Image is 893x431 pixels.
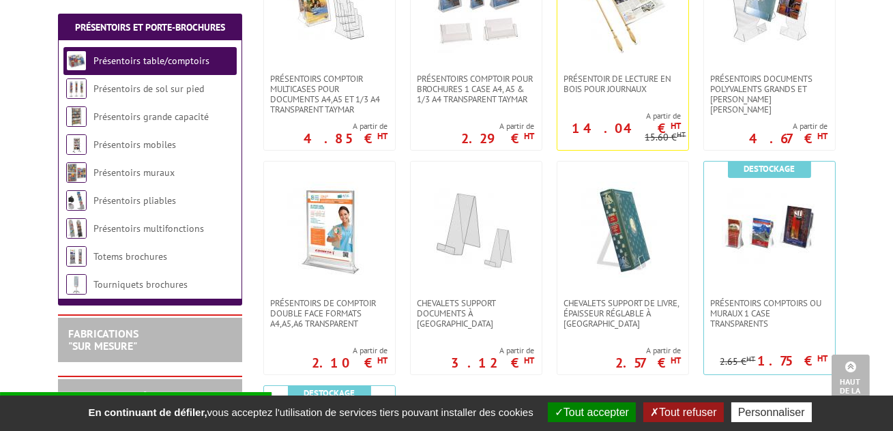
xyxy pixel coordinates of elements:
a: PRÉSENTOIRS COMPTOIR POUR BROCHURES 1 CASE A4, A5 & 1/3 A4 TRANSPARENT taymar [411,74,542,104]
img: Tourniquets brochures [66,274,87,295]
button: Personnaliser (fenêtre modale) [731,402,812,422]
a: Présentoirs multifonctions [93,222,204,235]
sup: HT [671,355,682,366]
img: Présentoirs mobiles [66,134,87,155]
img: Totems brochures [66,246,87,267]
p: 2.29 € [462,134,535,143]
p: 4.85 € [304,134,388,143]
sup: HT [378,130,388,142]
img: Présentoirs pliables [66,190,87,211]
sup: HT [677,130,686,139]
p: 3.12 € [452,359,535,367]
img: Présentoirs grande capacité [66,106,87,127]
a: Présentoirs Documents Polyvalents Grands et [PERSON_NAME] [PERSON_NAME] [704,74,835,115]
img: CHEVALETS SUPPORT DE LIVRE, ÉPAISSEUR RÉGLABLE À POSER [575,182,671,278]
span: PRÉSENTOIRS DE COMPTOIR DOUBLE FACE FORMATS A4,A5,A6 TRANSPARENT [271,298,388,329]
p: 2.65 € [720,357,756,367]
span: Présentoirs Documents Polyvalents Grands et [PERSON_NAME] [PERSON_NAME] [711,74,828,115]
a: LES NOUVEAUTÉS [68,390,152,404]
img: Présentoirs comptoirs ou muraux 1 case Transparents [722,182,817,278]
a: Présentoirs pliables [93,194,176,207]
p: 2.57 € [616,359,682,367]
sup: HT [525,130,535,142]
a: Haut de la page [832,355,870,411]
a: Présentoirs de sol sur pied [93,83,204,95]
span: A partir de [462,121,535,132]
a: CHEVALETS SUPPORT DOCUMENTS À [GEOGRAPHIC_DATA] [411,298,542,329]
sup: HT [747,354,756,363]
a: Présentoir de lecture en bois pour journaux [557,74,688,94]
strong: En continuant de défiler, [88,406,207,418]
button: Tout refuser [643,402,723,422]
a: Présentoirs comptoir multicases POUR DOCUMENTS A4,A5 ET 1/3 A4 TRANSPARENT TAYMAR [264,74,395,115]
span: PRÉSENTOIRS COMPTOIR POUR BROCHURES 1 CASE A4, A5 & 1/3 A4 TRANSPARENT taymar [418,74,535,104]
p: 1.75 € [758,357,828,365]
span: Présentoirs comptoirs ou muraux 1 case Transparents [711,298,828,329]
span: A partir de [312,345,388,356]
b: Destockage [744,163,795,175]
img: CHEVALETS SUPPORT DOCUMENTS À POSER [428,182,524,278]
img: Présentoirs muraux [66,162,87,183]
a: Présentoirs grande capacité [93,110,209,123]
img: Présentoirs de sol sur pied [66,78,87,99]
span: A partir de [452,345,535,356]
span: A partir de [557,110,682,121]
sup: HT [818,130,828,142]
b: Destockage [304,387,355,399]
a: Présentoirs muraux [93,166,175,179]
a: Présentoirs table/comptoirs [93,55,209,67]
a: Tourniquets brochures [93,278,188,291]
sup: HT [525,355,535,366]
a: Présentoirs mobiles [93,138,176,151]
a: FABRICATIONS"Sur Mesure" [68,327,138,353]
span: vous acceptez l'utilisation de services tiers pouvant installer des cookies [81,406,540,418]
span: A partir de [750,121,828,132]
sup: HT [378,355,388,366]
a: Présentoirs comptoirs ou muraux 1 case Transparents [704,298,835,329]
p: 14.04 € [572,124,682,132]
span: A partir de [616,345,682,356]
a: CHEVALETS SUPPORT DE LIVRE, ÉPAISSEUR RÉGLABLE À [GEOGRAPHIC_DATA] [557,298,688,329]
span: Présentoir de lecture en bois pour journaux [564,74,682,94]
button: Tout accepter [548,402,636,422]
img: Présentoirs multifonctions [66,218,87,239]
sup: HT [671,120,682,132]
p: 2.10 € [312,359,388,367]
sup: HT [818,353,828,364]
span: Présentoirs comptoir multicases POUR DOCUMENTS A4,A5 ET 1/3 A4 TRANSPARENT TAYMAR [271,74,388,115]
img: Présentoirs table/comptoirs [66,50,87,71]
a: PRÉSENTOIRS DE COMPTOIR DOUBLE FACE FORMATS A4,A5,A6 TRANSPARENT [264,298,395,329]
span: A partir de [304,121,388,132]
p: 4.67 € [750,134,828,143]
img: PRÉSENTOIRS DE COMPTOIR DOUBLE FACE FORMATS A4,A5,A6 TRANSPARENT [282,182,377,278]
span: CHEVALETS SUPPORT DOCUMENTS À [GEOGRAPHIC_DATA] [418,298,535,329]
a: Totems brochures [93,250,167,263]
a: Présentoirs et Porte-brochures [75,21,225,33]
span: CHEVALETS SUPPORT DE LIVRE, ÉPAISSEUR RÉGLABLE À [GEOGRAPHIC_DATA] [564,298,682,329]
p: 15.60 € [645,132,686,143]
